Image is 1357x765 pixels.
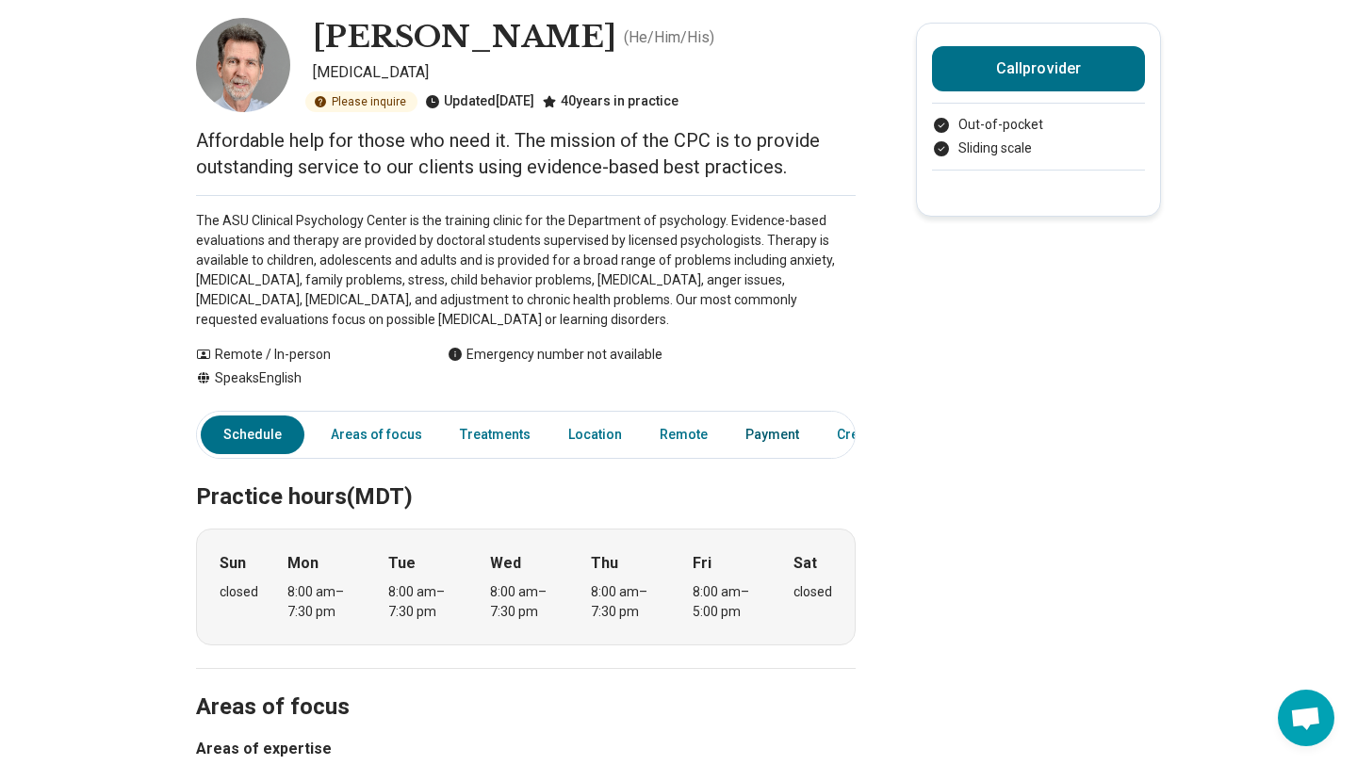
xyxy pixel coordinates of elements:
[932,115,1145,158] ul: Payment options
[196,127,856,180] p: Affordable help for those who need it. The mission of the CPC is to provide outstanding service t...
[196,368,410,388] div: Speaks English
[734,415,810,454] a: Payment
[932,138,1145,158] li: Sliding scale
[287,582,360,622] div: 8:00 am – 7:30 pm
[313,61,856,84] p: [MEDICAL_DATA]
[648,415,719,454] a: Remote
[388,582,461,622] div: 8:00 am – 7:30 pm
[449,415,542,454] a: Treatments
[313,18,616,57] h1: [PERSON_NAME]
[932,46,1145,91] button: Callprovider
[490,582,563,622] div: 8:00 am – 7:30 pm
[490,552,521,575] strong: Wed
[1278,690,1334,746] div: Open chat
[196,738,856,760] h3: Areas of expertise
[448,345,662,365] div: Emergency number not available
[624,26,714,49] p: ( He/Him/His )
[196,345,410,365] div: Remote / In-person
[388,552,416,575] strong: Tue
[542,91,678,112] div: 40 years in practice
[305,91,417,112] div: Please inquire
[287,552,319,575] strong: Mon
[196,529,856,645] div: When does the program meet?
[557,415,633,454] a: Location
[826,415,920,454] a: Credentials
[319,415,433,454] a: Areas of focus
[793,552,817,575] strong: Sat
[591,552,618,575] strong: Thu
[196,211,856,330] p: The ASU Clinical Psychology Center is the training clinic for the Department of psychology. Evide...
[932,115,1145,135] li: Out-of-pocket
[693,582,765,622] div: 8:00 am – 5:00 pm
[220,582,258,602] div: closed
[196,646,856,724] h2: Areas of focus
[196,436,856,513] h2: Practice hours (MDT)
[693,552,711,575] strong: Fri
[793,582,832,602] div: closed
[425,91,534,112] div: Updated [DATE]
[196,18,290,112] img: John Barton, Psychologist
[201,415,304,454] a: Schedule
[591,582,663,622] div: 8:00 am – 7:30 pm
[220,552,246,575] strong: Sun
